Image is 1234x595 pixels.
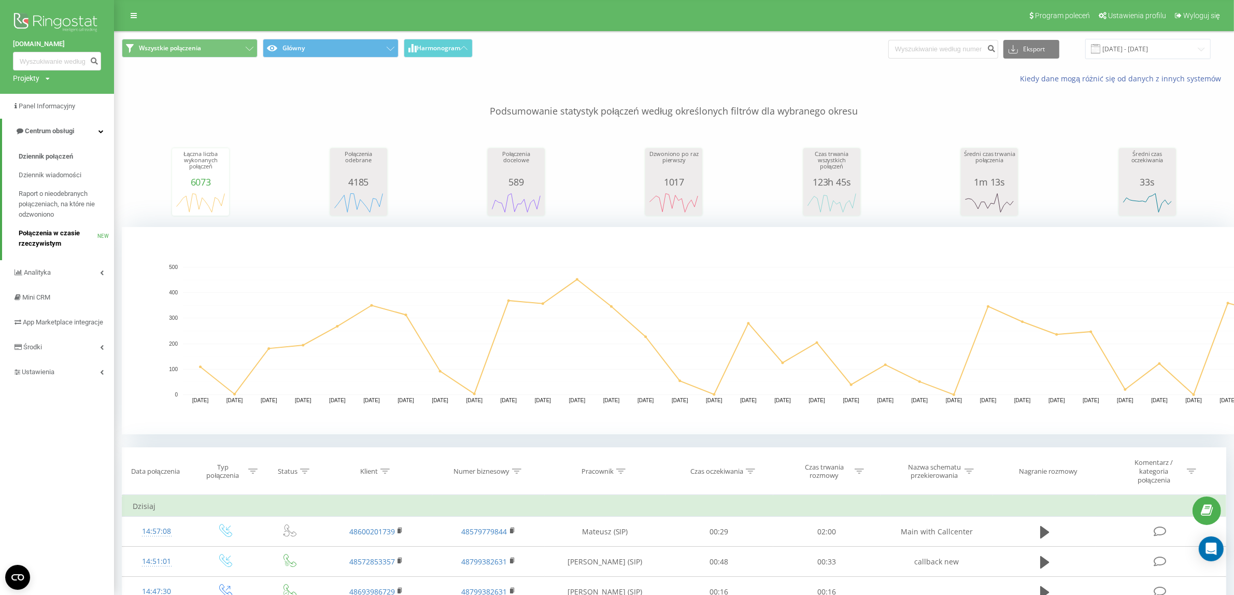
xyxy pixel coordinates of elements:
text: [DATE] [192,398,209,404]
text: [DATE] [466,398,483,404]
text: [DATE] [261,398,277,404]
img: Ringostat logo [13,10,101,36]
text: [DATE] [1117,398,1133,404]
svg: A chart. [806,187,858,218]
text: [DATE] [398,398,414,404]
div: Nazwa schematu przekierowania [906,463,962,480]
div: Połączenia odebrane [333,151,385,177]
span: Centrum obsługi [25,127,74,135]
a: Dziennik połączeń [19,147,114,166]
div: Nagranie rozmowy [1019,467,1077,476]
div: 1017 [648,177,700,187]
div: 14:51:01 [133,551,181,572]
text: [DATE] [329,398,346,404]
button: Harmonogram [404,39,473,58]
a: Centrum obsługi [2,119,114,144]
svg: A chart. [1122,187,1173,218]
div: Typ połączenia [200,463,245,480]
div: Data połączenia [131,467,180,476]
text: [DATE] [843,398,860,404]
td: 00:48 [665,547,773,577]
span: Wyloguj się [1183,11,1220,20]
text: [DATE] [1186,398,1202,404]
svg: A chart. [963,187,1015,218]
div: 6073 [175,177,226,187]
button: Główny [263,39,399,58]
svg: A chart. [175,187,226,218]
span: Panel Informacyjny [19,102,75,110]
text: [DATE] [980,398,997,404]
div: Klient [360,467,378,476]
text: [DATE] [1014,398,1031,404]
div: 123h 45s [806,177,858,187]
text: 200 [169,341,178,347]
div: Czas trwania wszystkich połączeń [806,151,858,177]
text: [DATE] [501,398,517,404]
div: 1m 13s [963,177,1015,187]
text: [DATE] [535,398,551,404]
td: Mateusz (SIP) [545,517,665,547]
text: 100 [169,366,178,372]
span: Analityka [24,268,51,276]
text: [DATE] [569,398,586,404]
div: Średni czas oczekiwania [1122,151,1173,177]
text: [DATE] [774,398,791,404]
span: Mini CRM [22,293,50,301]
a: 48579779844 [462,527,507,536]
text: [DATE] [432,398,448,404]
div: Open Intercom Messenger [1199,536,1224,561]
a: Raport o nieodebranych połączeniach, na które nie odzwoniono [19,185,114,224]
text: [DATE] [740,398,757,404]
svg: A chart. [333,187,385,218]
span: Ustawienia [22,368,54,376]
text: [DATE] [912,398,928,404]
text: [DATE] [603,398,620,404]
button: Open CMP widget [5,565,30,590]
text: [DATE] [637,398,654,404]
text: [DATE] [946,398,962,404]
text: [DATE] [877,398,894,404]
div: Pracownik [581,467,614,476]
div: 33s [1122,177,1173,187]
text: [DATE] [1083,398,1099,404]
span: Połączenia w czasie rzeczywistym [19,228,97,249]
p: Podsumowanie statystyk połączeń według określonych filtrów dla wybranego okresu [122,84,1226,118]
div: Łączna liczba wykonanych połączeń [175,151,226,177]
div: Dzwoniono po raz pierwszy [648,151,700,177]
td: callback new [881,547,992,577]
a: Połączenia w czasie rzeczywistymNEW [19,224,114,253]
a: [DOMAIN_NAME] [13,39,101,49]
input: Wyszukiwanie według numeru [888,40,998,59]
text: [DATE] [295,398,311,404]
text: [DATE] [363,398,380,404]
text: [DATE] [672,398,688,404]
td: 02:00 [773,517,881,547]
button: Wszystkie połączenia [122,39,258,58]
svg: A chart. [648,187,700,218]
a: Dziennik wiadomości [19,166,114,185]
div: Połączenia docelowe [490,151,542,177]
div: 589 [490,177,542,187]
text: [DATE] [706,398,722,404]
td: Dzisiaj [122,496,1226,517]
div: Czas oczekiwania [690,467,743,476]
div: Numer biznesowy [453,467,509,476]
span: Ustawienia profilu [1108,11,1166,20]
div: Status [278,467,297,476]
text: 500 [169,264,178,270]
span: Harmonogram [417,45,460,52]
a: 48799382631 [462,557,507,566]
div: Czas trwania rozmowy [797,463,852,480]
text: [DATE] [1048,398,1065,404]
span: App Marketplace integracje [23,318,103,326]
td: Main with Callcenter [881,517,992,547]
td: 00:33 [773,547,881,577]
svg: A chart. [490,187,542,218]
span: Wszystkie połączenia [139,44,201,52]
